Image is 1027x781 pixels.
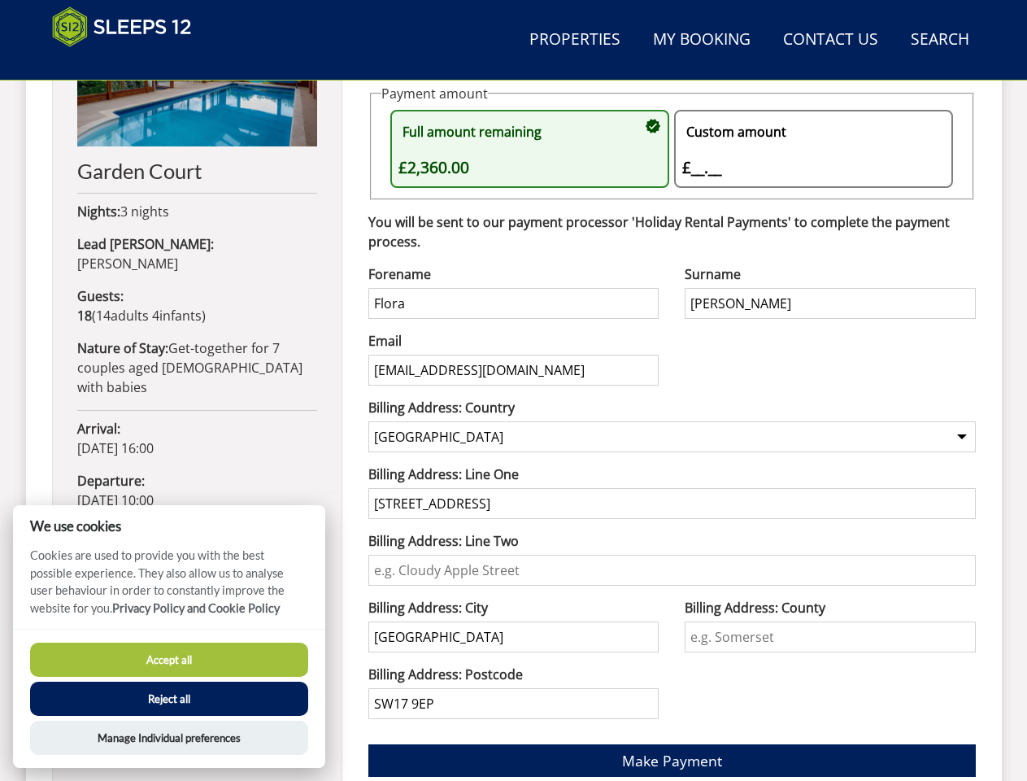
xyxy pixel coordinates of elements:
[368,531,976,551] label: Billing Address: Line Two
[96,307,111,325] span: 14
[685,622,975,652] input: e.g. Somerset
[523,22,627,59] a: Properties
[52,7,192,47] img: Sleeps 12
[674,110,953,188] button: Custom amount £__.__
[368,264,659,284] label: Forename
[77,255,178,273] span: [PERSON_NAME]
[30,643,308,677] button: Accept all
[96,307,149,325] span: adult
[368,398,976,417] label: Billing Address: Country
[77,287,124,305] strong: Guests:
[195,307,202,325] span: s
[646,22,757,59] a: My Booking
[77,419,317,458] p: [DATE] 16:00
[368,622,659,652] input: e.g. Yeovil
[77,159,317,182] h2: Garden Court
[152,307,159,325] span: 4
[622,751,722,770] span: Make Payment
[390,110,669,188] button: Full amount remaining £2,360.00
[77,203,120,220] strong: Nights:
[77,235,214,253] strong: Lead [PERSON_NAME]:
[77,338,317,397] p: Get-together for 7 couples aged [DEMOGRAPHIC_DATA] with babies
[149,307,202,325] span: infant
[77,472,145,490] strong: Departure:
[368,331,659,351] label: Email
[368,465,976,484] label: Billing Address: Line One
[685,598,975,617] label: Billing Address: County
[77,307,206,325] span: ( )
[77,339,168,357] strong: Nature of Stay:
[368,744,976,776] button: Make Payment
[368,665,659,684] label: Billing Address: Postcode
[112,601,280,615] a: Privacy Policy and Cookie Policy
[77,420,120,438] strong: Arrival:
[777,22,885,59] a: Contact Us
[904,22,976,59] a: Search
[30,721,308,755] button: Manage Individual preferences
[77,202,317,221] p: 3 nights
[368,555,976,586] input: e.g. Cloudy Apple Street
[77,471,317,510] p: [DATE] 10:00
[44,57,215,71] iframe: Customer reviews powered by Trustpilot
[142,307,149,325] span: s
[685,264,975,284] label: Surname
[368,688,659,719] input: e.g. BA22 8WA
[368,488,976,519] input: e.g. Two Many House
[77,307,92,325] strong: 18
[368,598,659,617] label: Billing Address: City
[381,84,488,103] legend: Payment amount
[13,547,325,629] p: Cookies are used to provide you with the best possible experience. They also allow us to analyse ...
[30,682,308,716] button: Reject all
[368,213,950,251] strong: You will be sent to our payment processor 'Holiday Rental Payments' to complete the payment process.
[13,518,325,534] h2: We use cookies
[685,288,975,319] input: Surname
[368,288,659,319] input: Forename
